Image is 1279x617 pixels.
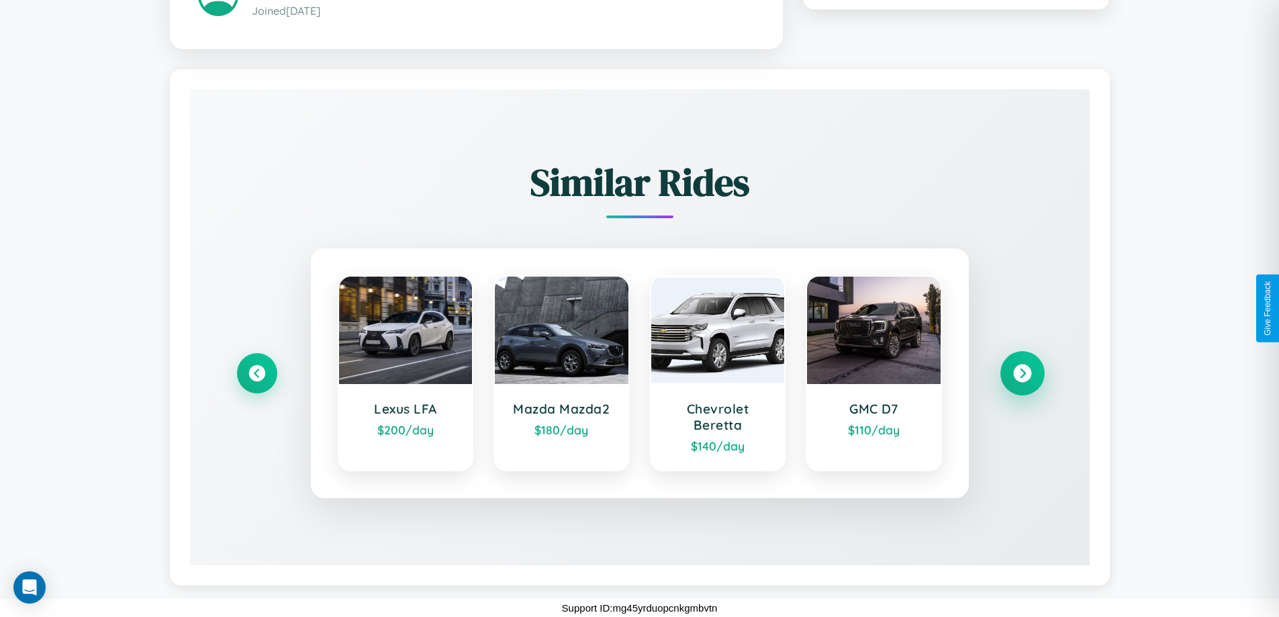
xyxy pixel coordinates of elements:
h3: Mazda Mazda2 [508,401,615,417]
h2: Similar Rides [237,156,1043,208]
div: Give Feedback [1263,281,1272,336]
a: Lexus LFA$200/day [338,275,474,471]
h3: Chevrolet Beretta [665,401,771,433]
h3: Lexus LFA [352,401,459,417]
div: $ 140 /day [665,438,771,453]
div: $ 200 /day [352,422,459,437]
p: Support ID: mg45yrduopcnkgmbvtn [562,599,718,617]
a: Chevrolet Beretta$140/day [650,275,786,471]
div: Open Intercom Messenger [13,571,46,604]
p: Joined [DATE] [252,1,755,21]
h3: GMC D7 [820,401,927,417]
a: Mazda Mazda2$180/day [493,275,630,471]
div: $ 110 /day [820,422,927,437]
a: GMC D7$110/day [806,275,942,471]
div: $ 180 /day [508,422,615,437]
